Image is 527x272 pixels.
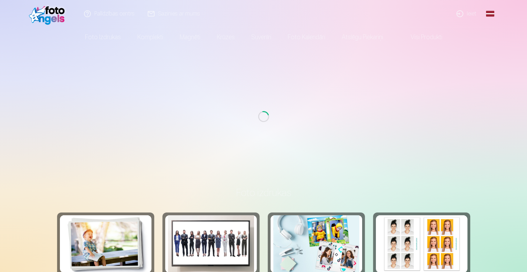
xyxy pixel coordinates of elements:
[243,28,280,47] a: Suvenīri
[29,3,68,25] img: /fa1
[391,28,451,47] a: Visi produkti
[209,28,243,47] a: Krūzes
[334,28,391,47] a: Atslēgu piekariņi
[171,28,209,47] a: Magnēti
[280,28,334,47] a: Foto kalendāri
[77,28,129,47] a: Foto izdrukas
[129,28,171,47] a: Komplekti
[63,186,465,199] h3: Foto izdrukas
